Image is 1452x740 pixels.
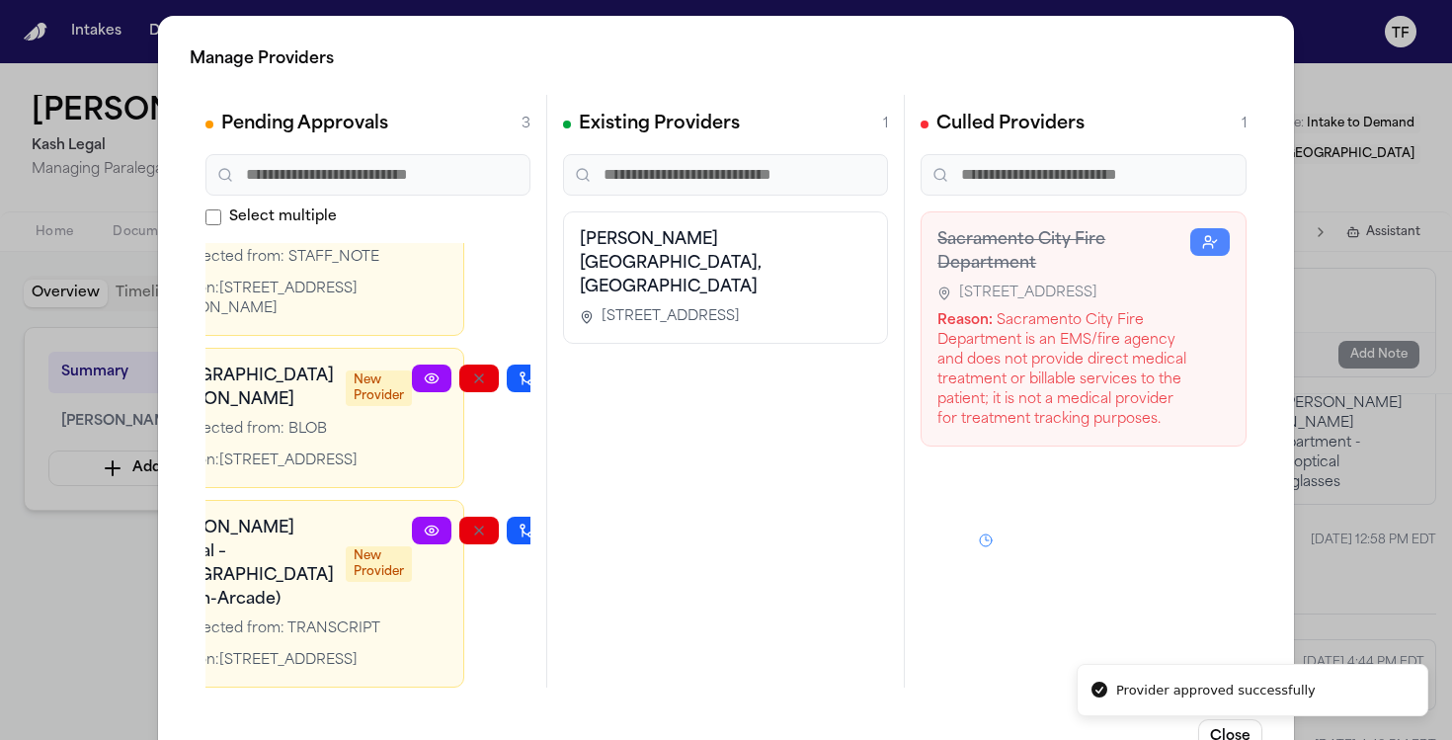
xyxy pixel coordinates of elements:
button: Reject [459,517,499,544]
h3: Sacramento City Fire Department [937,228,1190,276]
div: Sacramento City Fire Department is an EMS/fire agency and does not provide direct medical treatme... [937,311,1190,430]
h2: Culled Providers [936,111,1085,138]
div: Location: [STREET_ADDRESS] [156,452,412,471]
h2: Existing Providers [579,111,740,138]
span: [STREET_ADDRESS] [959,284,1097,303]
span: 3 [522,115,530,134]
div: Location: [STREET_ADDRESS] [156,651,412,671]
h3: [PERSON_NAME] Optical – [GEOGRAPHIC_DATA] (Arden-Arcade) [156,517,334,612]
span: New Provider [346,546,412,582]
strong: Reason: [937,313,993,328]
h3: [GEOGRAPHIC_DATA][PERSON_NAME] [156,365,334,412]
button: Reject [459,365,499,392]
a: View Provider [412,517,451,544]
button: Restore Provider [1190,228,1230,256]
h2: Manage Providers [190,47,1262,71]
h2: Pending Approvals [221,111,388,138]
span: 1 [883,115,888,134]
span: New Provider [346,370,412,406]
a: View Provider [412,365,451,392]
span: Detected from: STAFF_NOTE [178,248,379,268]
span: Detected from: TRANSCRIPT [178,619,380,639]
h3: [PERSON_NAME][GEOGRAPHIC_DATA], [GEOGRAPHIC_DATA] [580,228,871,299]
div: Location: [STREET_ADDRESS][PERSON_NAME] [156,280,412,319]
span: [STREET_ADDRESS] [602,307,740,327]
button: Merge [507,517,546,544]
span: Select multiple [229,207,337,227]
button: Merge [507,365,546,392]
span: Detected from: BLOB [178,420,327,440]
input: Select multiple [205,209,221,225]
span: 1 [1242,115,1247,134]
